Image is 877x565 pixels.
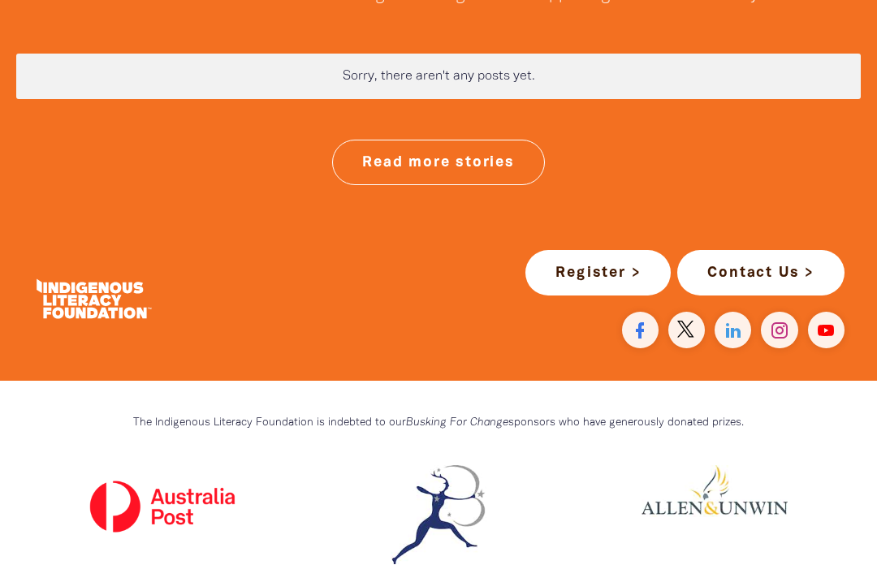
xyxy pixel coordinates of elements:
[668,313,705,349] a: Find us on Twitter
[808,313,845,349] a: Find us on YouTube
[761,313,797,349] a: Find us on Instagram
[16,54,861,100] div: Paginated content
[16,54,861,100] div: Sorry, there aren't any posts yet.
[332,140,545,186] a: Read more stories
[525,251,671,296] a: Register >
[677,251,845,296] a: Contact Us >
[406,418,508,429] em: Busking For Change
[715,313,751,349] a: Find us on Linkedin
[622,313,659,349] a: Visit our facebook page
[49,414,828,433] p: The Indigenous Literacy Foundation is indebted to our sponsors who have generously donated prizes.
